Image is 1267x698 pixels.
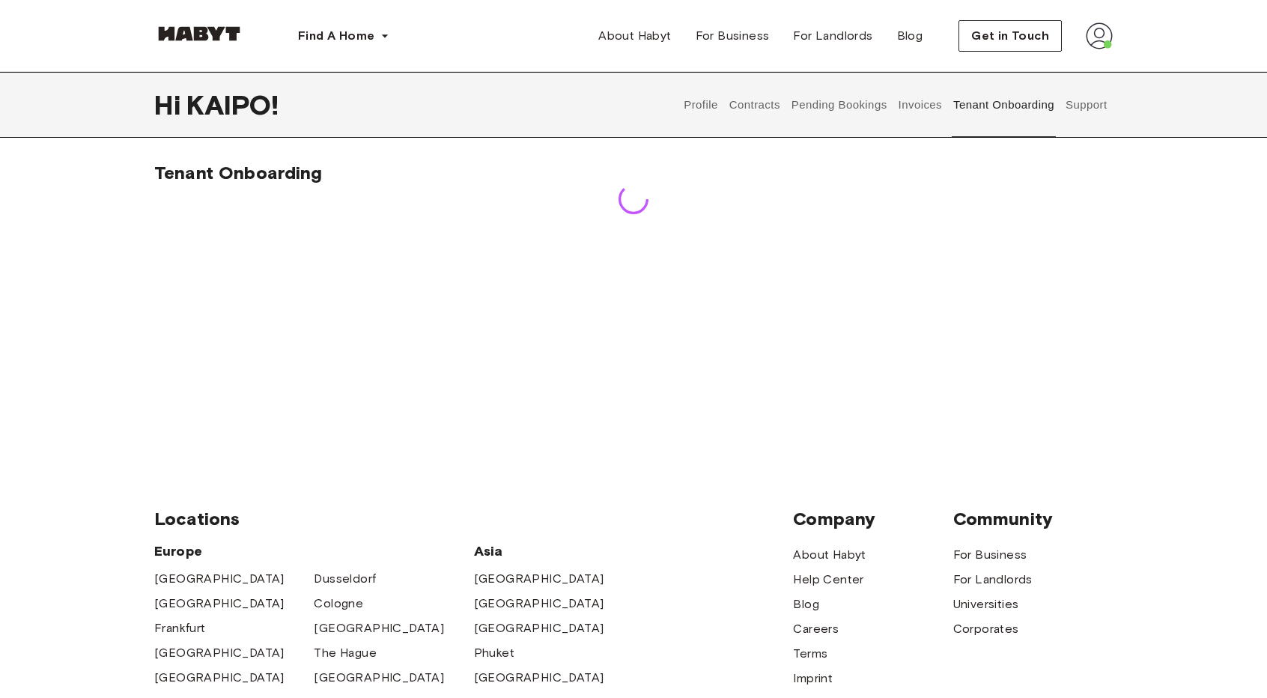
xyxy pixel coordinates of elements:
[314,570,376,588] a: Dusseldorf
[793,620,839,638] a: Careers
[953,620,1019,638] a: Corporates
[793,645,827,663] a: Terms
[314,595,363,613] a: Cologne
[154,89,186,121] span: Hi
[958,20,1062,52] button: Get in Touch
[154,669,285,687] a: [GEOGRAPHIC_DATA]
[314,669,444,687] a: [GEOGRAPHIC_DATA]
[1063,72,1109,138] button: Support
[793,670,833,688] a: Imprint
[154,508,793,530] span: Locations
[154,619,206,637] a: Frankfurt
[953,508,1113,530] span: Community
[154,644,285,662] a: [GEOGRAPHIC_DATA]
[314,619,444,637] a: [GEOGRAPHIC_DATA]
[474,542,633,560] span: Asia
[897,27,923,45] span: Blog
[474,644,514,662] a: Phuket
[474,669,604,687] a: [GEOGRAPHIC_DATA]
[971,27,1049,45] span: Get in Touch
[696,27,770,45] span: For Business
[953,571,1033,589] a: For Landlords
[793,27,872,45] span: For Landlords
[953,595,1019,613] a: Universities
[586,21,683,51] a: About Habyt
[186,89,279,121] span: KAIPO !
[793,571,863,589] a: Help Center
[598,27,671,45] span: About Habyt
[793,595,819,613] a: Blog
[298,27,374,45] span: Find A Home
[474,570,604,588] a: [GEOGRAPHIC_DATA]
[1086,22,1113,49] img: avatar
[474,595,604,613] a: [GEOGRAPHIC_DATA]
[474,619,604,637] a: [GEOGRAPHIC_DATA]
[896,72,944,138] button: Invoices
[154,570,285,588] a: [GEOGRAPHIC_DATA]
[953,546,1027,564] a: For Business
[952,72,1057,138] button: Tenant Onboarding
[154,595,285,613] a: [GEOGRAPHIC_DATA]
[286,21,401,51] button: Find A Home
[793,546,866,564] a: About Habyt
[154,162,323,183] span: Tenant Onboarding
[154,542,474,560] span: Europe
[789,72,889,138] button: Pending Bookings
[781,21,884,51] a: For Landlords
[793,508,952,530] span: Company
[885,21,935,51] a: Blog
[678,72,1113,138] div: user profile tabs
[684,21,782,51] a: For Business
[682,72,720,138] button: Profile
[154,26,244,41] img: Habyt
[314,644,377,662] a: The Hague
[727,72,782,138] button: Contracts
